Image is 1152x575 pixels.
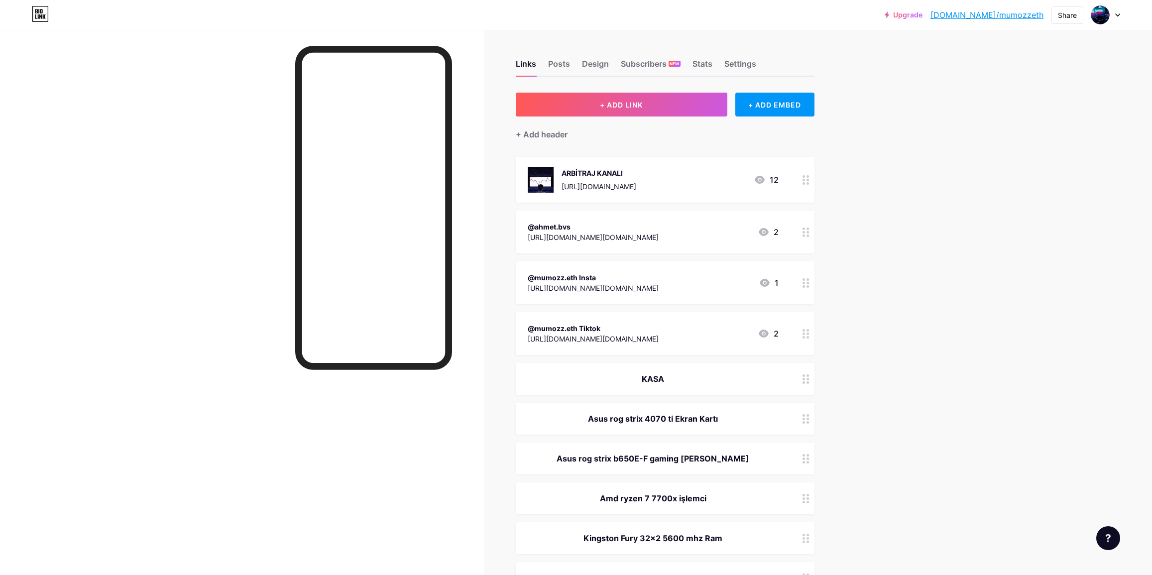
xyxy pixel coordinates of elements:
div: + ADD EMBED [735,93,814,116]
div: Subscribers [621,58,681,76]
div: Amd ryzen 7 7700x işlemci [528,492,779,504]
div: ARBİTRAJ KANALI [562,168,636,178]
div: [URL][DOMAIN_NAME][DOMAIN_NAME] [528,232,659,242]
span: NEW [670,61,679,67]
div: KASA [528,373,779,385]
span: + ADD LINK [600,101,643,109]
div: Stats [692,58,712,76]
div: + Add header [516,128,568,140]
div: 1 [759,277,779,289]
div: Settings [724,58,756,76]
div: Posts [548,58,570,76]
div: [URL][DOMAIN_NAME][DOMAIN_NAME] [528,283,659,293]
div: [URL][DOMAIN_NAME][DOMAIN_NAME] [528,334,659,344]
div: Asus rog strix b650E-F gaming [PERSON_NAME] [528,453,779,464]
a: [DOMAIN_NAME]/mumozzeth [930,9,1043,21]
img: mumozzeth [1091,5,1110,24]
div: Asus rog strix 4070 ti Ekran Kartı [528,413,779,425]
div: Share [1058,10,1077,20]
div: @mumozz.eth Tiktok [528,323,659,334]
a: Upgrade [885,11,922,19]
div: 2 [758,328,779,340]
img: ARBİTRAJ KANALI [528,167,554,193]
div: 12 [754,174,779,186]
div: Links [516,58,536,76]
div: @mumozz.eth Insta [528,272,659,283]
div: Design [582,58,609,76]
div: 2 [758,226,779,238]
div: [URL][DOMAIN_NAME] [562,181,636,192]
div: Kingston Fury 32x2 5600 mhz Ram [528,532,779,544]
div: @ahmet.bvs [528,222,659,232]
button: + ADD LINK [516,93,727,116]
